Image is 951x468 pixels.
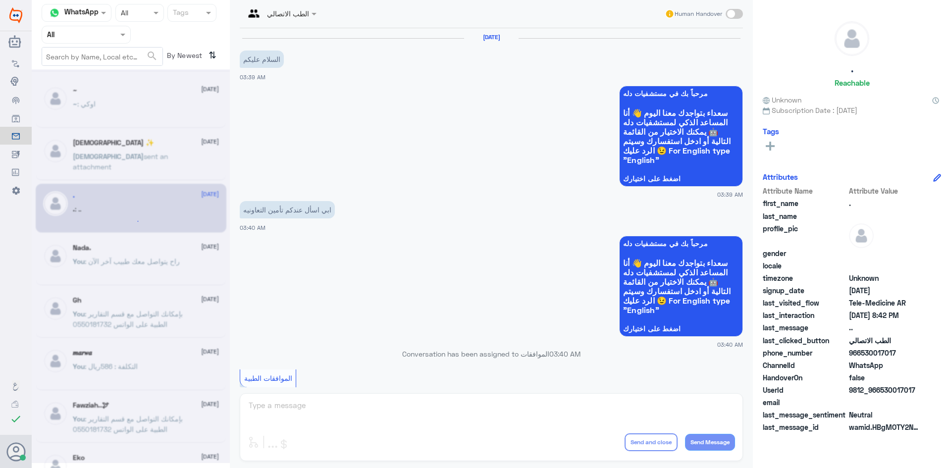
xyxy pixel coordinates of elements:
[849,310,921,320] span: 2025-09-24T17:42:30.387Z
[763,322,847,333] span: last_message
[209,47,216,63] i: ⇅
[240,51,284,68] p: 18/9/2025, 3:39 AM
[146,50,158,62] span: search
[163,47,205,67] span: By Newest
[849,422,921,432] span: wamid.HBgMOTY2NTMwMDE3MDE3FQIAEhgUM0E3MkQ4MTNCRkE4OTU2M0VDMkQA
[240,74,265,80] span: 03:39 AM
[849,360,921,370] span: 2
[849,260,921,271] span: null
[10,413,22,425] i: check
[849,385,921,395] span: 9812_966530017017
[9,7,22,23] img: Widebot Logo
[763,211,847,221] span: last_name
[763,410,847,420] span: last_message_sentiment
[849,322,921,333] span: ..
[763,248,847,259] span: gender
[240,349,743,359] p: Conversation has been assigned to الموافقات
[763,198,847,208] span: first_name
[849,273,921,283] span: Unknown
[849,335,921,346] span: الطب الاتصالي
[835,78,870,87] h6: Reachable
[6,442,25,461] button: Avatar
[763,105,941,115] span: Subscription Date : [DATE]
[849,397,921,408] span: null
[851,63,853,75] h5: .
[849,186,921,196] span: Attribute Value
[763,285,847,296] span: signup_date
[849,223,874,248] img: defaultAdmin.png
[623,258,739,314] span: سعداء بتواجدك معنا اليوم 👋 أنا المساعد الذكي لمستشفيات دله 🤖 يمكنك الاختيار من القائمة التالية أو...
[763,172,798,181] h6: Attributes
[763,223,847,246] span: profile_pic
[763,127,779,136] h6: Tags
[849,298,921,308] span: Tele-Medicine AR
[763,310,847,320] span: last_interaction
[625,433,678,451] button: Send and close
[849,372,921,383] span: false
[849,198,921,208] span: .
[623,240,739,248] span: مرحباً بك في مستشفيات دله
[171,7,189,20] div: Tags
[763,385,847,395] span: UserId
[763,335,847,346] span: last_clicked_button
[849,248,921,259] span: null
[464,34,519,41] h6: [DATE]
[763,372,847,383] span: HandoverOn
[122,212,140,230] div: loading...
[717,340,743,349] span: 03:40 AM
[763,360,847,370] span: ChannelId
[47,5,62,20] img: whatsapp.png
[763,260,847,271] span: locale
[623,325,739,333] span: اضغط على اختيارك
[763,273,847,283] span: timezone
[717,190,743,199] span: 03:39 AM
[675,9,722,18] span: Human Handover
[763,186,847,196] span: Attribute Name
[763,298,847,308] span: last_visited_flow
[623,108,739,164] span: سعداء بتواجدك معنا اليوم 👋 أنا المساعد الذكي لمستشفيات دله 🤖 يمكنك الاختيار من القائمة التالية أو...
[240,224,265,231] span: 03:40 AM
[763,422,847,432] span: last_message_id
[146,48,158,64] button: search
[835,22,869,55] img: defaultAdmin.png
[244,374,292,382] span: الموافقات الطبية
[849,348,921,358] span: 966530017017
[240,201,335,218] p: 18/9/2025, 3:40 AM
[763,348,847,358] span: phone_number
[849,410,921,420] span: 0
[849,285,921,296] span: 2025-09-18T00:39:38.434Z
[549,350,581,358] span: 03:40 AM
[763,397,847,408] span: email
[42,48,162,65] input: Search by Name, Local etc…
[623,175,739,183] span: اضغط على اختيارك
[763,95,801,105] span: Unknown
[623,90,739,98] span: مرحباً بك في مستشفيات دله
[685,434,735,451] button: Send Message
